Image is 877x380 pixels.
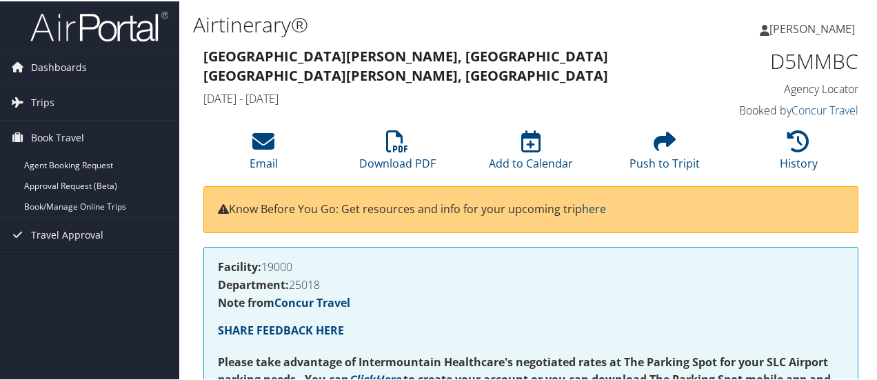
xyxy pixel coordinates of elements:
[31,84,54,119] span: Trips
[31,49,87,83] span: Dashboards
[218,199,844,217] p: Know Before You Go: Get resources and info for your upcoming trip
[274,294,350,309] a: Concur Travel
[30,9,168,41] img: airportal-logo.png
[710,101,858,117] h4: Booked by
[193,9,643,38] h1: Airtinerary®
[769,20,855,35] span: [PERSON_NAME]
[582,200,606,215] a: here
[710,80,858,95] h4: Agency Locator
[31,119,84,154] span: Book Travel
[780,137,818,170] a: History
[792,101,858,117] a: Concur Travel
[489,137,573,170] a: Add to Calendar
[629,137,700,170] a: Push to Tripit
[218,258,261,273] strong: Facility:
[218,278,844,289] h4: 25018
[760,7,869,48] a: [PERSON_NAME]
[203,46,608,83] strong: [GEOGRAPHIC_DATA][PERSON_NAME], [GEOGRAPHIC_DATA] [GEOGRAPHIC_DATA][PERSON_NAME], [GEOGRAPHIC_DATA]
[218,260,844,271] h4: 19000
[359,137,436,170] a: Download PDF
[250,137,278,170] a: Email
[710,46,858,74] h1: D5MMBC
[218,276,289,291] strong: Department:
[218,321,344,337] a: SHARE FEEDBACK HERE
[31,217,103,251] span: Travel Approval
[203,90,689,105] h4: [DATE] - [DATE]
[218,294,350,309] strong: Note from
